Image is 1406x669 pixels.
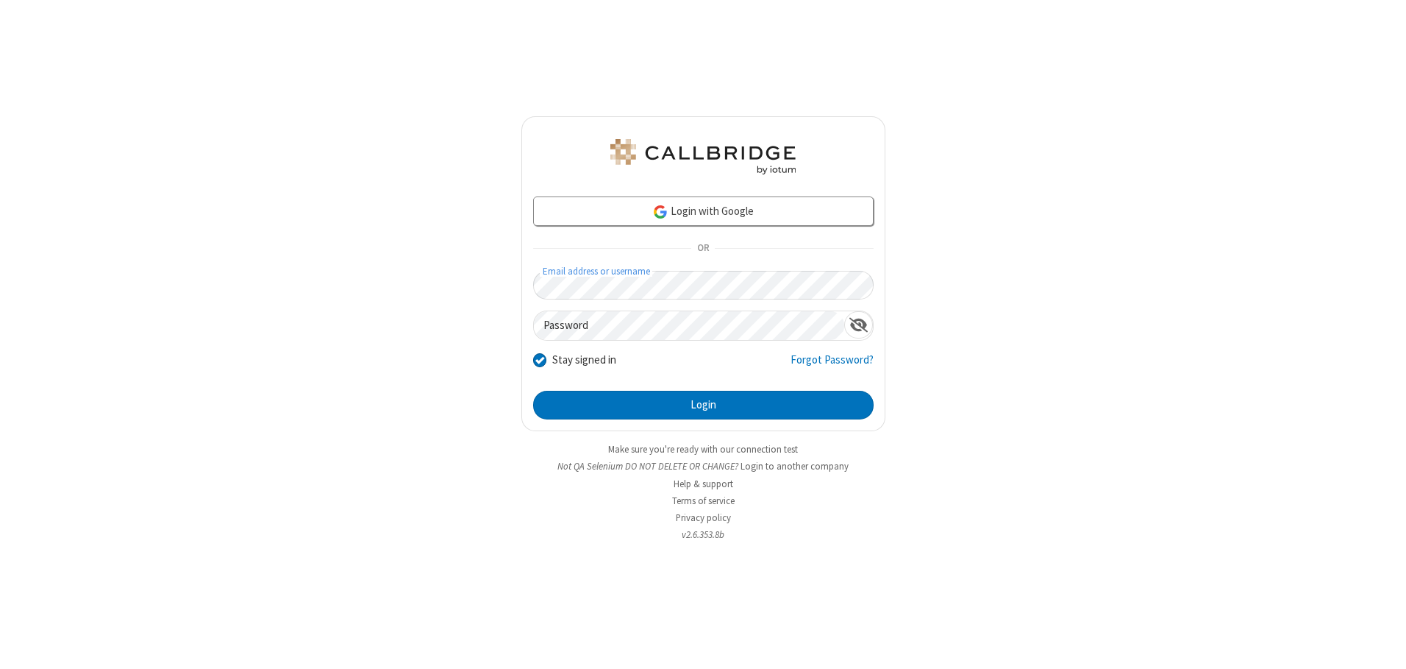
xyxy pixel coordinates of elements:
button: Login to another company [741,459,849,473]
label: Stay signed in [552,352,616,369]
a: Privacy policy [676,512,731,524]
a: Make sure you're ready with our connection test [608,443,798,456]
a: Terms of service [672,495,735,507]
a: Help & support [674,478,733,490]
a: Login with Google [533,197,874,226]
a: Forgot Password? [791,352,874,380]
img: QA Selenium DO NOT DELETE OR CHANGE [607,139,799,174]
input: Password [534,311,844,340]
img: google-icon.png [652,204,668,220]
li: v2.6.353.8b [521,528,885,542]
div: Show password [844,311,873,339]
span: OR [691,238,715,259]
button: Login [533,391,874,420]
li: Not QA Selenium DO NOT DELETE OR CHANGE? [521,459,885,473]
input: Email address or username [533,271,874,300]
